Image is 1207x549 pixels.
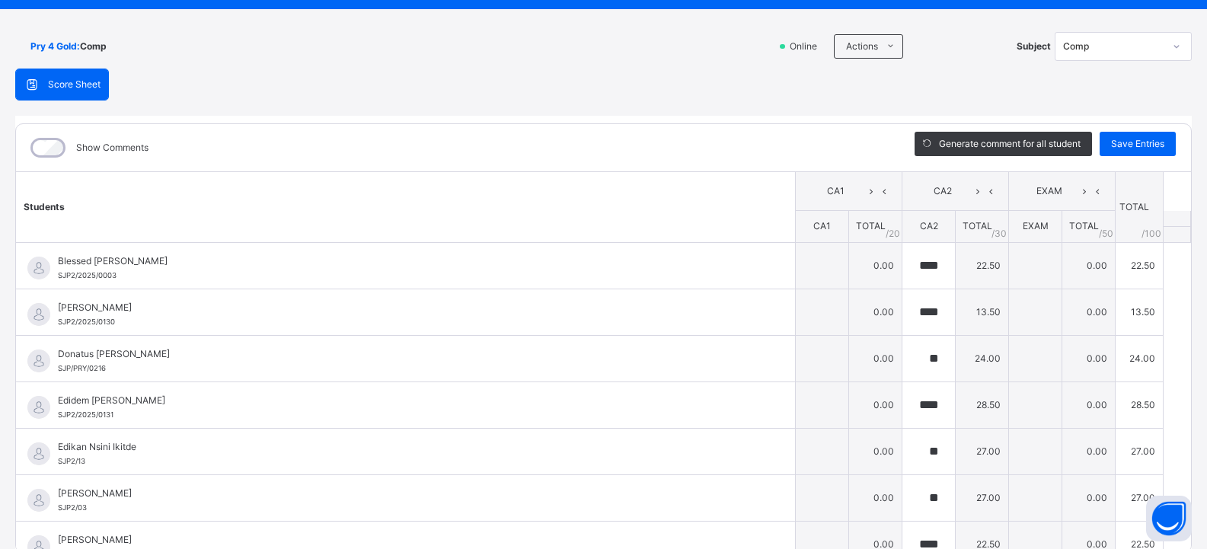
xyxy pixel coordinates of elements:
td: 27.00 [1116,428,1164,474]
td: 13.50 [1116,289,1164,335]
td: 0.00 [849,428,902,474]
span: TOTAL [1069,220,1099,231]
td: 27.00 [956,474,1009,521]
span: SJP2/03 [58,503,87,512]
img: default.svg [27,489,50,512]
td: 0.00 [1062,428,1116,474]
span: Donatus [PERSON_NAME] [58,347,761,361]
span: Score Sheet [48,78,101,91]
button: Open asap [1146,496,1192,541]
span: TOTAL [856,220,886,231]
span: /100 [1142,227,1161,241]
span: Pry 4 Gold : [30,40,80,53]
img: default.svg [27,350,50,372]
img: default.svg [27,303,50,326]
td: 0.00 [1062,242,1116,289]
span: Save Entries [1111,137,1164,151]
td: 24.00 [1116,335,1164,381]
span: TOTAL [963,220,992,231]
span: Actions [846,40,878,53]
span: CA1 [813,220,831,231]
td: 0.00 [1062,289,1116,335]
span: Students [24,201,65,212]
span: [PERSON_NAME] [58,301,761,314]
span: Comp [80,40,107,53]
span: / 20 [886,227,900,241]
span: Edidem [PERSON_NAME] [58,394,761,407]
td: 28.50 [956,381,1009,428]
td: 0.00 [849,335,902,381]
td: 0.00 [849,242,902,289]
span: / 30 [991,227,1007,241]
span: Online [788,40,826,53]
td: 24.00 [956,335,1009,381]
span: EXAM [1023,220,1049,231]
label: Show Comments [76,141,148,155]
span: SJP2/2025/0131 [58,410,113,419]
div: Comp [1063,40,1164,53]
span: SJP2/13 [58,457,85,465]
span: [PERSON_NAME] [58,533,761,547]
img: default.svg [27,396,50,419]
span: Blessed [PERSON_NAME] [58,254,761,268]
img: default.svg [27,442,50,465]
td: 13.50 [956,289,1009,335]
td: 0.00 [849,289,902,335]
td: 27.00 [1116,474,1164,521]
img: default.svg [27,257,50,279]
span: SJP2/2025/0130 [58,318,115,326]
span: CA1 [807,184,864,198]
td: 0.00 [1062,474,1116,521]
span: Subject [1017,40,1051,53]
td: 22.50 [956,242,1009,289]
span: / 50 [1099,227,1113,241]
td: 0.00 [849,474,902,521]
span: [PERSON_NAME] [58,487,761,500]
td: 0.00 [1062,335,1116,381]
td: 27.00 [956,428,1009,474]
td: 0.00 [849,381,902,428]
span: CA2 [920,220,938,231]
td: 0.00 [1062,381,1116,428]
th: TOTAL [1116,172,1164,243]
td: 28.50 [1116,381,1164,428]
span: Edikan Nsini Ikitde [58,440,761,454]
td: 22.50 [1116,242,1164,289]
span: CA2 [914,184,971,198]
span: Generate comment for all student [939,137,1081,151]
span: EXAM [1020,184,1078,198]
span: SJP/PRY/0216 [58,364,106,372]
span: SJP2/2025/0003 [58,271,117,279]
